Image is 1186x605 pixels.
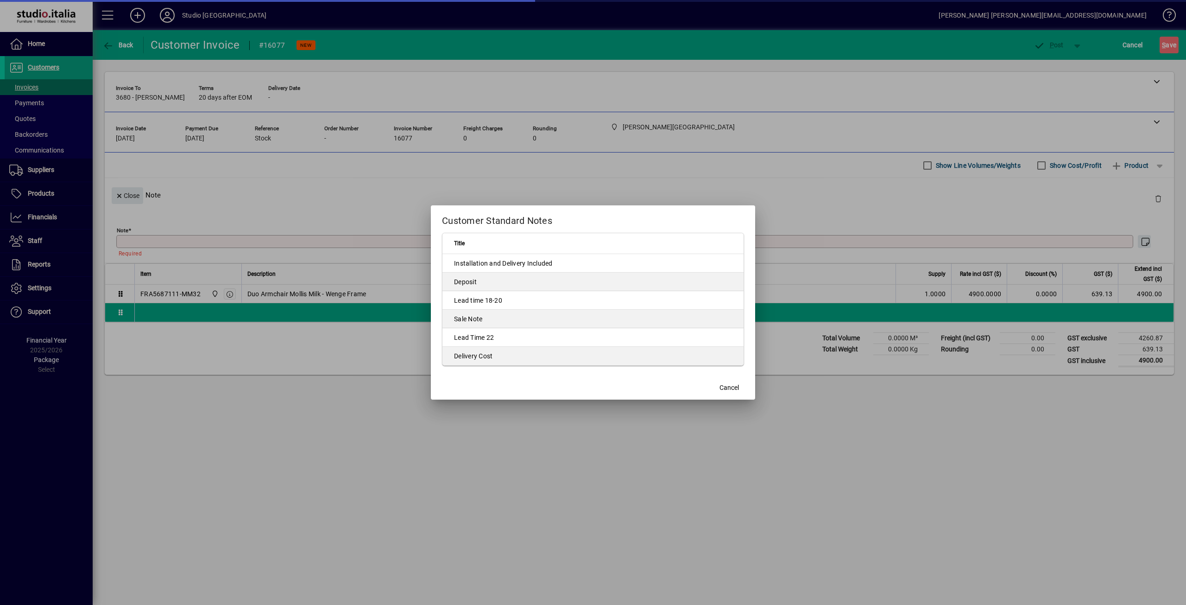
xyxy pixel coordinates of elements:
td: Deposit [442,273,744,291]
td: Delivery Cost [442,347,744,365]
span: Cancel [719,383,739,393]
h2: Customer Standard Notes [431,205,755,232]
td: Lead time 18-20 [442,291,744,310]
td: Sale Note [442,310,744,328]
td: Installation and Delivery Included [442,254,744,273]
span: Title [454,238,465,248]
td: Lead Time 22 [442,328,744,347]
button: Cancel [714,379,744,396]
